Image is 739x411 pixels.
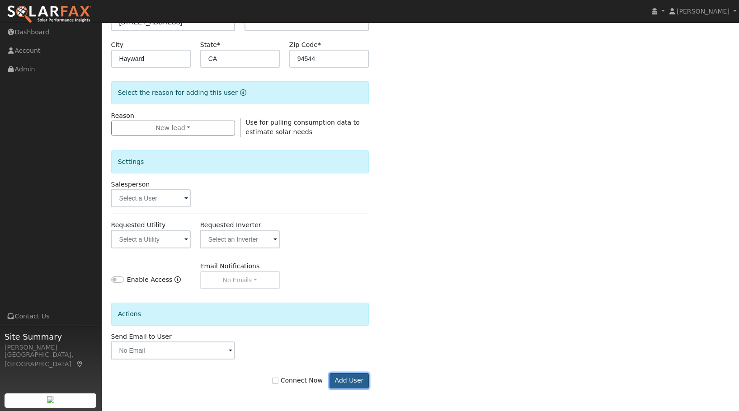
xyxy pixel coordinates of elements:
[677,8,730,15] span: [PERSON_NAME]
[200,220,261,230] label: Requested Inverter
[272,378,278,384] input: Connect Now
[111,303,369,326] div: Actions
[318,41,321,48] span: Required
[200,262,260,271] label: Email Notifications
[289,40,321,50] label: Zip Code
[47,396,54,403] img: retrieve
[111,332,172,341] label: Send Email to User
[200,40,220,50] label: State
[76,360,84,368] a: Map
[111,81,369,104] div: Select the reason for adding this user
[111,341,235,360] input: No Email
[217,41,220,48] span: Required
[5,343,97,352] div: [PERSON_NAME]
[7,5,92,24] img: SolarFax
[5,331,97,343] span: Site Summary
[329,373,369,388] button: Add User
[111,111,134,121] label: Reason
[111,220,166,230] label: Requested Utility
[174,275,181,289] a: Enable Access
[111,230,191,248] input: Select a Utility
[111,40,124,50] label: City
[5,350,97,369] div: [GEOGRAPHIC_DATA], [GEOGRAPHIC_DATA]
[272,376,323,385] label: Connect Now
[238,89,246,96] a: Reason for new user
[111,180,150,189] label: Salesperson
[200,230,280,248] input: Select an Inverter
[111,189,191,207] input: Select a User
[111,121,235,136] button: New lead
[245,119,359,135] span: Use for pulling consumption data to estimate solar needs
[127,275,173,285] label: Enable Access
[111,150,369,173] div: Settings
